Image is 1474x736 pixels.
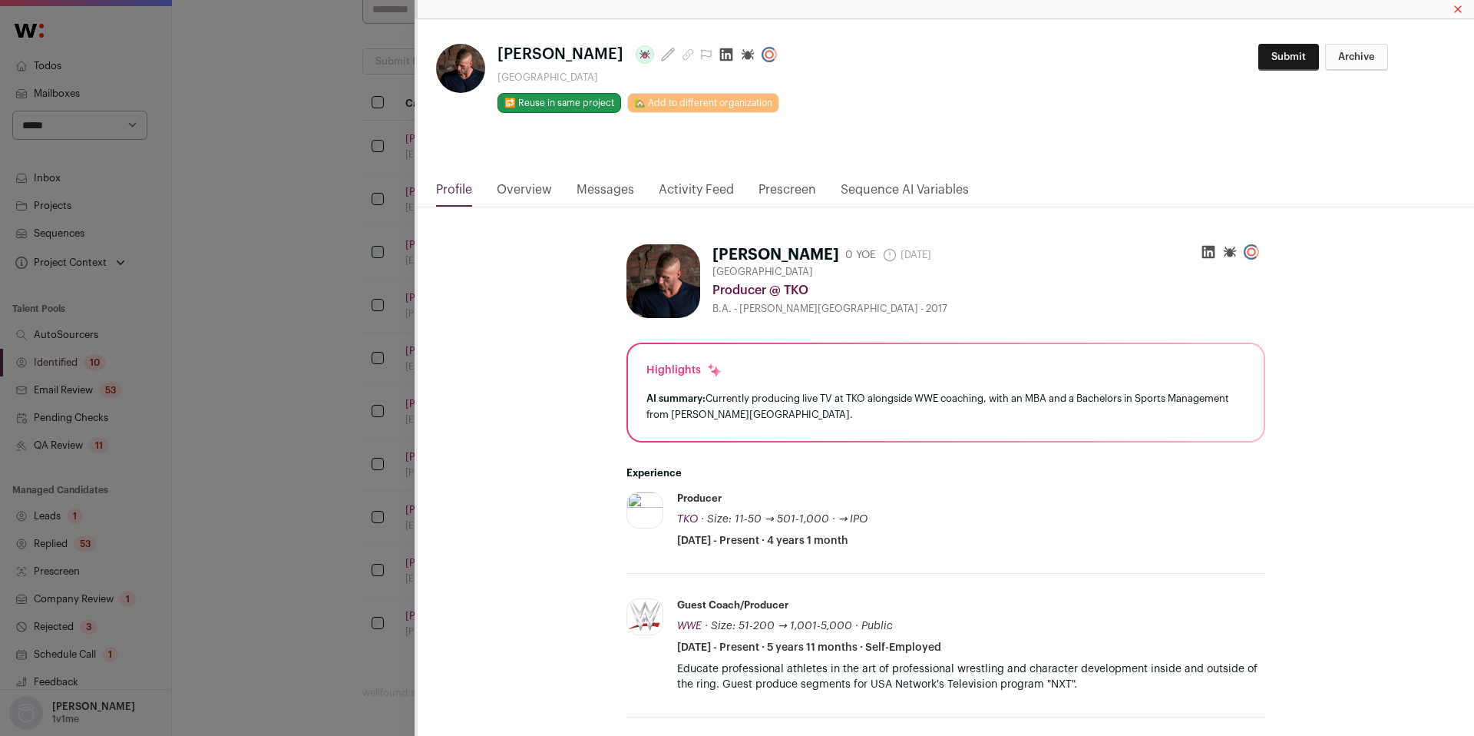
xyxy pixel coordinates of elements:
span: WWE [677,621,702,632]
img: b5e13b2f8cb7506fa39f2795df8b561019467d035cbb79627f8226093c3b98ae.jpg [436,44,485,93]
a: Profile [436,181,472,207]
h2: Experience [626,467,1265,479]
div: B.A. - [PERSON_NAME][GEOGRAPHIC_DATA] - 2017 [712,303,1265,315]
span: [DATE] - Present · 5 years 11 months · Self-Employed [677,640,941,655]
a: Prescreen [758,181,816,207]
div: Producer [677,492,722,506]
div: Guest Coach/Producer [677,598,788,612]
span: · [832,512,835,527]
div: 0 YOE [845,247,876,263]
span: → IPO [838,514,868,525]
span: · Size: 51-200 → 1,001-5,000 [705,621,852,632]
button: Submit [1258,44,1319,71]
p: Educate professional athletes in the art of professional wrestling and character development insi... [677,661,1265,692]
span: [PERSON_NAME] [497,44,623,65]
a: Sequence AI Variables [841,181,969,207]
a: Overview [497,181,552,207]
span: Public [861,621,893,632]
div: Currently producing live TV at TKO alongside WWE coaching, with an MBA and a Bachelors in Sports ... [646,390,1245,423]
span: [DATE] - Present · 4 years 1 month [677,533,848,549]
div: [GEOGRAPHIC_DATA] [497,71,783,84]
a: Messages [577,181,634,207]
div: Highlights [646,363,722,378]
button: 🔂 Reuse in same project [497,93,621,113]
h1: [PERSON_NAME] [712,244,839,266]
a: 🏡 Add to different organization [627,93,779,113]
div: Producer @ TKO [712,281,1265,300]
span: TKO [677,514,698,525]
span: [DATE] [882,247,931,263]
span: [GEOGRAPHIC_DATA] [712,266,813,278]
a: Activity Feed [659,181,734,207]
img: b5e13b2f8cb7506fa39f2795df8b561019467d035cbb79627f8226093c3b98ae.jpg [626,244,700,318]
button: Archive [1325,44,1388,71]
span: · Size: 11-50 → 501-1,000 [701,514,829,525]
span: · [855,618,858,634]
img: 82676b3dce251bdd82552ebe07f39c0d662174b1bcb1caebf75b2c9971125002.jpg [627,600,663,634]
img: 08c4a370dfaf59fdab6f1ed3dbdc9f63ecd16e09e7c11b86580475cd05273f62 [627,492,663,528]
span: AI summary: [646,393,706,403]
